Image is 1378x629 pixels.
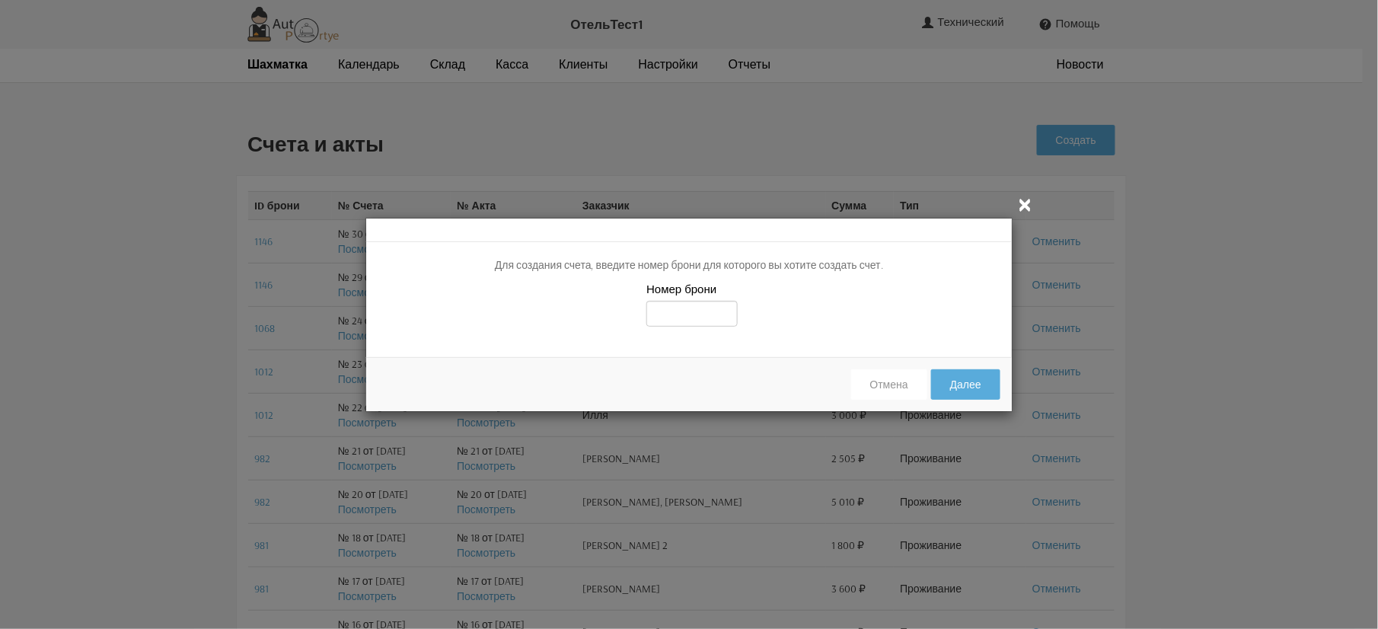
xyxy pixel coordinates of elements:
[378,257,1000,273] p: Для создания счета, введите номер брони для которого вы хотите создать счет.
[1016,195,1034,214] button: Закрыть
[1016,195,1034,213] i: 
[646,281,716,297] label: Номер брони
[851,369,927,400] button: Отмена
[931,369,1000,400] button: Далее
